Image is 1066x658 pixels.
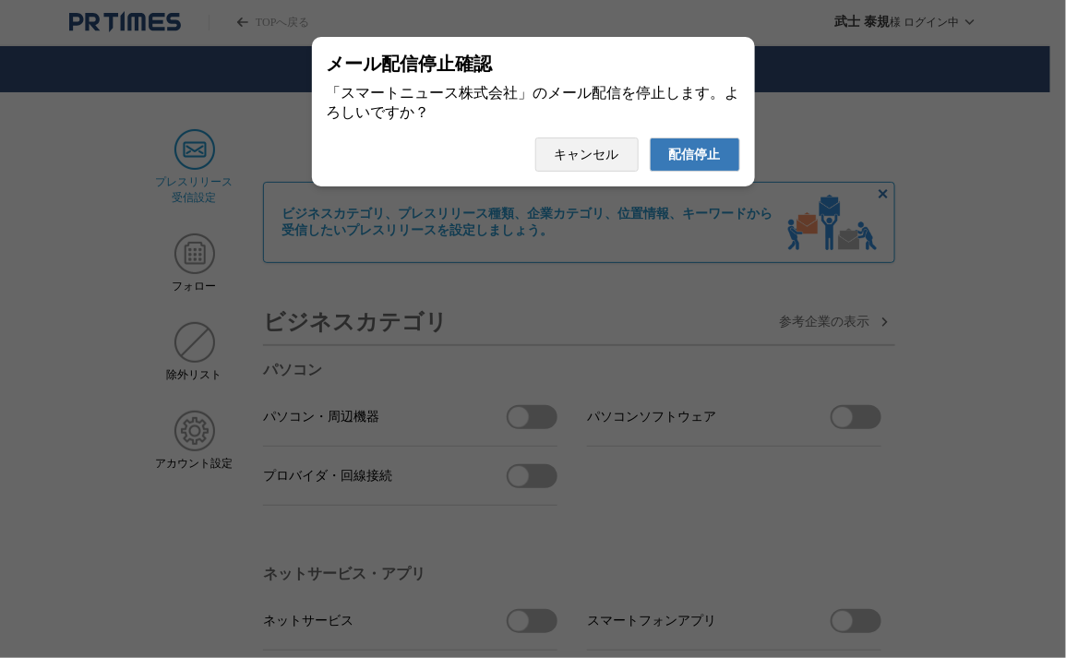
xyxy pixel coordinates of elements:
button: キャンセル [535,138,639,172]
span: 配信停止 [669,147,721,163]
span: メール配信停止確認 [327,52,493,77]
div: 「スマートニュース株式会社」のメール配信を停止します。よろしいですか？ [327,84,740,123]
span: キャンセル [555,147,619,163]
button: 配信停止 [650,138,740,172]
